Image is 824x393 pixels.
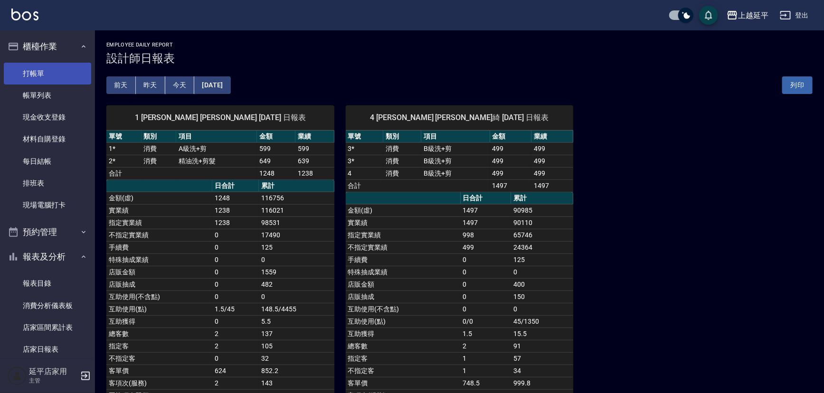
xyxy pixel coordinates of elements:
td: 125 [259,241,334,253]
td: 1559 [259,266,334,278]
td: 消費 [142,142,177,155]
td: 148.5/4455 [259,303,334,315]
th: 類別 [383,131,421,143]
td: 1248 [257,167,295,179]
td: 互助使用(不含點) [346,303,461,315]
td: 125 [511,253,573,266]
td: 45/1350 [511,315,573,327]
td: 1497 [490,179,532,192]
td: 105 [259,340,334,352]
th: 金額 [490,131,532,143]
td: 實業績 [106,204,212,216]
a: 4 [348,169,352,177]
td: 624 [212,365,259,377]
td: 2 [212,377,259,389]
td: 指定客 [346,352,461,365]
img: Person [8,366,27,385]
a: 消費分析儀表板 [4,295,91,317]
td: 1238 [212,216,259,229]
td: 2 [461,340,511,352]
th: 業績 [295,131,334,143]
td: 2 [212,327,259,340]
td: 1248 [212,192,259,204]
td: 0 [461,253,511,266]
td: 499 [490,142,532,155]
td: 1238 [295,167,334,179]
th: 日合計 [212,180,259,192]
td: 499 [461,241,511,253]
th: 金額 [257,131,295,143]
td: 0 [212,352,259,365]
img: Logo [11,9,38,20]
td: 不指定實業績 [346,241,461,253]
td: 499 [531,167,573,179]
button: 前天 [106,76,136,94]
td: B級洗+剪 [421,142,490,155]
td: 91 [511,340,573,352]
button: 今天 [165,76,195,94]
td: 金額(虛) [106,192,212,204]
td: 店販抽成 [346,290,461,303]
th: 項目 [176,131,257,143]
td: 互助獲得 [106,315,212,327]
td: 手續費 [346,253,461,266]
td: 店販金額 [346,278,461,290]
td: 999.8 [511,377,573,389]
td: 客單價 [346,377,461,389]
td: 24364 [511,241,573,253]
td: 0 [461,303,511,315]
td: 0 [212,241,259,253]
td: 不指定實業績 [106,229,212,241]
td: 消費 [142,155,177,167]
td: 指定實業績 [106,216,212,229]
a: 現場電腦打卡 [4,194,91,216]
td: 消費 [383,167,421,179]
td: 1497 [531,179,573,192]
td: 0/0 [461,315,511,327]
td: 不指定客 [346,365,461,377]
a: 材料自購登錄 [4,128,91,150]
td: 499 [490,167,532,179]
th: 業績 [531,131,573,143]
td: 0 [259,253,334,266]
td: 0 [511,303,573,315]
td: 指定客 [106,340,212,352]
td: 互助使用(不含點) [106,290,212,303]
td: A級洗+剪 [176,142,257,155]
table: a dense table [346,131,574,192]
td: 65746 [511,229,573,241]
td: 客單價 [106,365,212,377]
td: 0 [461,290,511,303]
td: 599 [295,142,334,155]
th: 項目 [421,131,490,143]
td: 34 [511,365,573,377]
td: 1238 [212,204,259,216]
table: a dense table [106,131,334,180]
td: 639 [295,155,334,167]
td: 手續費 [106,241,212,253]
div: 上越延平 [738,9,768,21]
td: 852.2 [259,365,334,377]
td: 1497 [461,204,511,216]
td: 精油洗+剪髮 [176,155,257,167]
td: 5.5 [259,315,334,327]
td: 2 [212,340,259,352]
td: 不指定客 [106,352,212,365]
td: B級洗+剪 [421,155,490,167]
td: 150 [511,290,573,303]
td: 482 [259,278,334,290]
th: 單號 [106,131,142,143]
td: 互助使用(點) [106,303,212,315]
a: 排班表 [4,172,91,194]
h2: Employee Daily Report [106,42,813,48]
td: 1.5/45 [212,303,259,315]
td: 消費 [383,155,421,167]
td: 實業績 [346,216,461,229]
td: 15.5 [511,327,573,340]
td: 0 [212,278,259,290]
td: 0 [461,278,511,290]
td: 90110 [511,216,573,229]
td: 649 [257,155,295,167]
th: 單號 [346,131,384,143]
td: 特殊抽成業績 [106,253,212,266]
